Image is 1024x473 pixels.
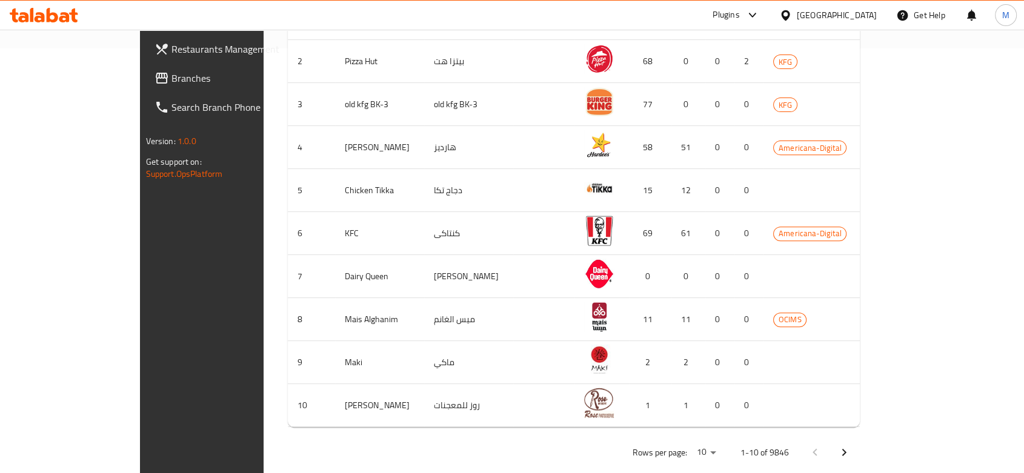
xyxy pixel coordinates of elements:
img: Maki [584,345,614,375]
td: 2 [629,341,671,384]
img: Mais Alghanim [584,302,614,332]
td: 0 [671,255,705,298]
td: 3 [288,83,335,126]
span: Americana-Digital [774,141,846,155]
td: 7 [288,255,335,298]
td: [PERSON_NAME] [424,255,513,298]
td: 0 [671,40,705,83]
td: [PERSON_NAME] [335,384,424,427]
span: Americana-Digital [774,227,846,240]
td: 77 [629,83,671,126]
td: 0 [705,126,734,169]
td: 6 [288,212,335,255]
img: Chicken Tikka [584,173,614,203]
img: Rose PATISSERIE [584,388,614,418]
td: 0 [705,83,734,126]
a: Restaurants Management [145,35,311,64]
span: M [1002,8,1009,22]
td: 12 [671,169,705,212]
p: 1-10 of 9846 [740,445,788,460]
span: Get support on: [146,154,202,170]
td: 0 [734,169,763,212]
td: بيتزا هت [424,40,513,83]
span: Branches [171,71,301,85]
td: 0 [734,384,763,427]
td: ميس الغانم [424,298,513,341]
td: old kfg BK-3 [424,83,513,126]
span: KFG [774,98,797,112]
td: 11 [671,298,705,341]
button: Next page [830,438,859,467]
td: 15 [629,169,671,212]
td: دجاج تكا [424,169,513,212]
td: 10 [288,384,335,427]
td: Maki [335,341,424,384]
td: Pizza Hut [335,40,424,83]
td: 8 [288,298,335,341]
img: KFC [584,216,614,246]
span: Version: [146,133,176,149]
img: Pizza Hut [584,44,614,74]
td: 1 [629,384,671,427]
td: 5 [288,169,335,212]
td: 11 [629,298,671,341]
td: 0 [705,341,734,384]
td: ماكي [424,341,513,384]
td: 0 [734,83,763,126]
a: Support.OpsPlatform [146,166,223,182]
td: 1 [671,384,705,427]
td: هارديز [424,126,513,169]
img: Hardee's [584,130,614,160]
td: 0 [629,255,671,298]
td: 0 [705,384,734,427]
td: روز للمعجنات [424,384,513,427]
td: 0 [734,298,763,341]
td: 0 [705,298,734,341]
div: [GEOGRAPHIC_DATA] [797,8,877,22]
td: 2 [734,40,763,83]
span: Restaurants Management [171,42,301,56]
a: Branches [145,64,311,93]
td: 51 [671,126,705,169]
td: Chicken Tikka [335,169,424,212]
td: [PERSON_NAME] [335,126,424,169]
td: 0 [734,341,763,384]
td: 0 [705,212,734,255]
p: Rows per page: [632,445,687,460]
td: 0 [671,83,705,126]
div: Plugins [713,8,739,22]
img: Dairy Queen [584,259,614,289]
span: OCIMS [774,313,806,326]
span: KFG [774,55,797,69]
td: 0 [705,255,734,298]
td: 0 [734,126,763,169]
span: 1.0.0 [178,133,196,149]
td: 4 [288,126,335,169]
td: 68 [629,40,671,83]
td: 2 [671,341,705,384]
a: Search Branch Phone [145,93,311,122]
td: Dairy Queen [335,255,424,298]
div: Rows per page: [691,443,720,461]
td: 61 [671,212,705,255]
td: old kfg BK-3 [335,83,424,126]
td: KFC [335,212,424,255]
td: 2 [288,40,335,83]
span: Search Branch Phone [171,100,301,114]
td: 0 [734,212,763,255]
td: 58 [629,126,671,169]
td: 0 [734,255,763,298]
td: Mais Alghanim [335,298,424,341]
td: 69 [629,212,671,255]
td: 0 [705,40,734,83]
td: 9 [288,341,335,384]
td: 0 [705,169,734,212]
img: old kfg BK-3 [584,87,614,117]
td: كنتاكى [424,212,513,255]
